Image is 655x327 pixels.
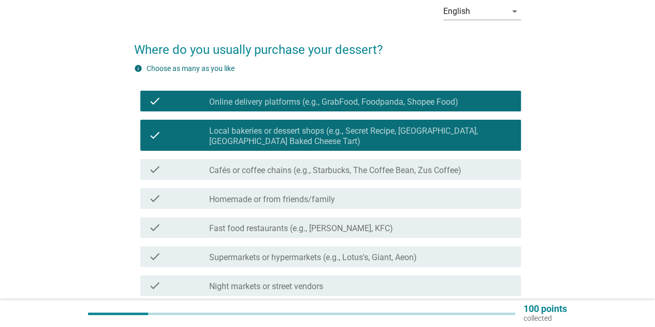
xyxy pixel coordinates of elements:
p: collected [523,314,567,323]
h2: Where do you usually purchase your dessert? [134,30,521,59]
p: 100 points [523,304,567,314]
i: check [149,221,161,234]
i: check [149,279,161,292]
label: Cafés or coffee chains (e.g., Starbucks, The Coffee Bean, Zus Coffee) [209,165,461,176]
label: Supermarkets or hypermarkets (e.g., Lotus's, Giant, Aeon) [209,252,417,263]
div: English [443,7,470,16]
label: Online delivery platforms (e.g., GrabFood, Foodpanda, Shopee Food) [209,97,458,107]
i: check [149,192,161,205]
i: check [149,250,161,263]
i: check [149,95,161,107]
label: Fast food restaurants (e.g., [PERSON_NAME], KFC) [209,223,393,234]
label: Night markets or street vendors [209,281,323,292]
i: check [149,163,161,176]
i: info [134,64,142,73]
i: arrow_drop_down [508,5,521,18]
i: check [149,124,161,147]
label: Local bakeries or dessert shops (e.g., Secret Recipe, [GEOGRAPHIC_DATA], [GEOGRAPHIC_DATA] Baked ... [209,126,513,147]
label: Choose as many as you like [147,64,235,73]
label: Homemade or from friends/family [209,194,335,205]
